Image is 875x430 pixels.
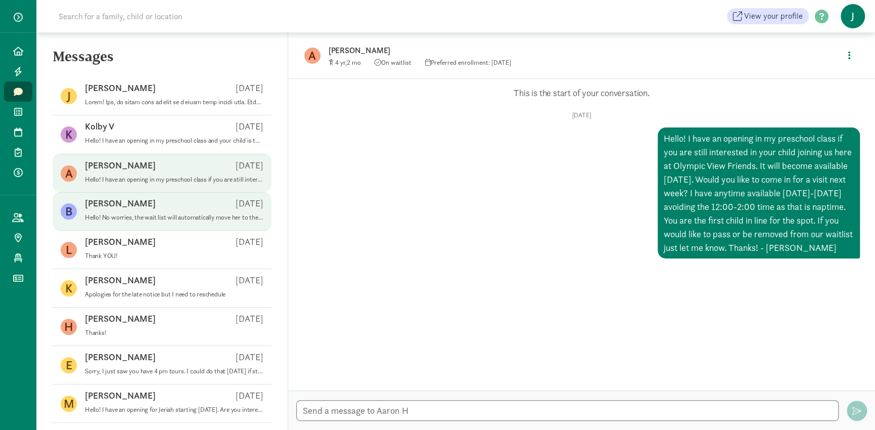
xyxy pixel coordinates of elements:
p: Hello! I have an opening in my preschool class if you are still interested in your child joining ... [85,176,263,184]
figure: M [61,396,77,412]
input: Search for a family, child or location [53,6,336,26]
h5: Messages [36,49,288,73]
p: [PERSON_NAME] [85,82,156,94]
span: J [841,4,865,28]
figure: E [61,357,77,373]
p: [DATE] [236,351,263,363]
p: [DATE] [236,159,263,171]
figure: A [61,165,77,182]
p: [DATE] [236,82,263,94]
p: [DATE] [236,236,263,248]
p: [DATE] [236,197,263,209]
p: [PERSON_NAME] [85,351,156,363]
figure: K [61,126,77,143]
span: 4 [335,58,347,67]
figure: L [61,242,77,258]
figure: H [61,319,77,335]
p: [DATE] [236,313,263,325]
p: Hello! No worries, the wait list will automatically move her to the next age up. Thanks for check... [85,213,263,222]
p: [PERSON_NAME] [85,313,156,325]
p: [PERSON_NAME] [329,44,647,58]
a: View your profile [727,8,809,24]
p: [DATE] [303,111,860,119]
p: Hello! I have an opening in my preschool class and your child is the #1 child on our waitlist. Th... [85,137,263,145]
p: [PERSON_NAME] [85,274,156,286]
p: Apologies for the late notice but I need to reschedule [85,290,263,298]
p: Sorry, I just saw you have 4 pm tours. I could do that [DATE] if still available [DATE][DATE] 10:... [85,367,263,375]
p: [DATE] [236,274,263,286]
p: Hello! I have an opening for Jeriah starting [DATE]. Are you interested? I need to know by the en... [85,406,263,414]
p: [PERSON_NAME] [85,159,156,171]
figure: A [304,48,320,64]
p: [PERSON_NAME] [85,197,156,209]
p: Thanks! [85,329,263,337]
figure: J [61,88,77,104]
span: On waitlist [375,58,411,67]
div: Hello! I have an opening in my preschool class if you are still interested in your child joining ... [658,127,860,259]
p: This is the start of your conversation. [303,87,860,99]
p: Lorem! Ips, do sitam cons ad elit se d eiusm temp incidi utla. Etdol ma aliq en Adminim, Veniamqu... [85,98,263,106]
span: View your profile [744,10,803,22]
p: [DATE] [236,120,263,133]
p: [DATE] [236,390,263,402]
p: [PERSON_NAME] [85,236,156,248]
p: [PERSON_NAME] [85,390,156,402]
p: Thank YOU! [85,252,263,260]
span: 2 [347,58,361,67]
figure: B [61,203,77,220]
p: Kolby V [85,120,114,133]
figure: K [61,280,77,296]
span: Preferred enrollment: [DATE] [425,58,511,67]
